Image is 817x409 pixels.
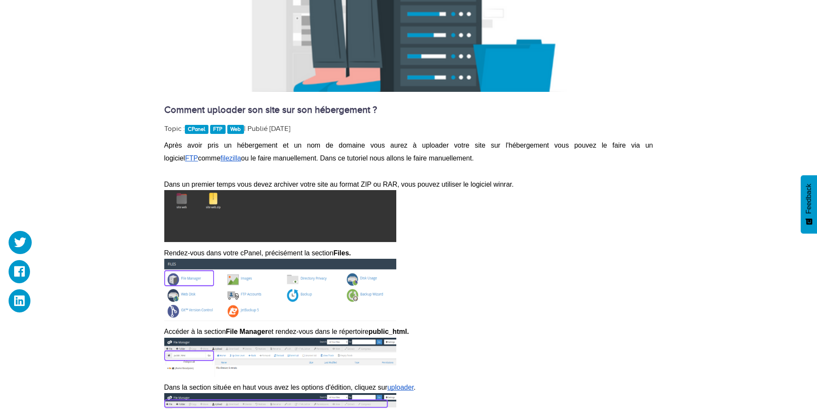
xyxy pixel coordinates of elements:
[247,124,290,133] span: Publié [DATE]
[640,268,812,371] iframe: Drift Widget Chat Window
[185,125,208,133] a: CPanel
[164,105,653,115] h4: Comment uploader son site sur son hébergement ?
[220,155,241,162] span: filezilla
[164,338,397,400] img: v4kBL2EJ3ILDZtqQ0cwenSNj-zbK8ph92RQBzDOqUAoPqu6nsVEpHrrEOj4-OoPk8itwHZXiSxzEpmHD-X-ydVruyK5oKmwDp...
[185,152,198,163] a: FTP
[241,155,474,162] span: ou le faire manuellement. Dans ce tutoriel nous allons le faire manuellement.
[801,175,817,233] button: Feedback - Afficher l’enquête
[220,152,241,163] a: filezilla
[164,190,397,361] img: juTy4ZISdlf1VfWBwSDLJCD5eNIK6A1JsxYdD4l-U06FySikFxM54HvA9DWqDhKbQDVUJCslPe78nHYXisaX2YkTXf8eHKU__...
[164,181,514,188] span: Dans un premier temps vous devez archiver votre site au format ZIP ou RAR, vous pouvez utiliser l...
[210,125,226,133] a: FTP
[227,125,244,133] a: Web
[387,381,413,392] a: uploader
[268,328,368,335] span: et rendez-vous dans le répertoire
[164,384,388,391] span: Dans la section située en haut vous avez les options d'édition, cliquez sur
[226,328,268,335] span: File Manager
[805,184,813,214] span: Feedback
[185,155,198,162] span: FTP
[164,328,226,335] span: Accéder à la section
[164,249,334,257] span: Rendez-vous dans votre cPanel, précisément la section
[368,328,409,335] span: public_html.
[164,124,246,133] span: Topic : |
[198,155,220,162] span: comme
[164,142,655,162] span: Après avoir pris un hébergement et un nom de domaine vous aurez à uploader votre site sur l'héber...
[414,384,416,391] span: .
[774,366,807,399] iframe: Drift Widget Chat Controller
[333,249,351,257] span: Files.
[387,384,413,391] span: uploader
[164,259,397,321] img: g0K5oL7NQVkisAwred4eLBGTvBc-Fi3F3BaTW1gmiKLwGz1qOApVTtEZotUxTNBESljgHrE30hgOaqcdwcKvIqf5Kz9or5HZM...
